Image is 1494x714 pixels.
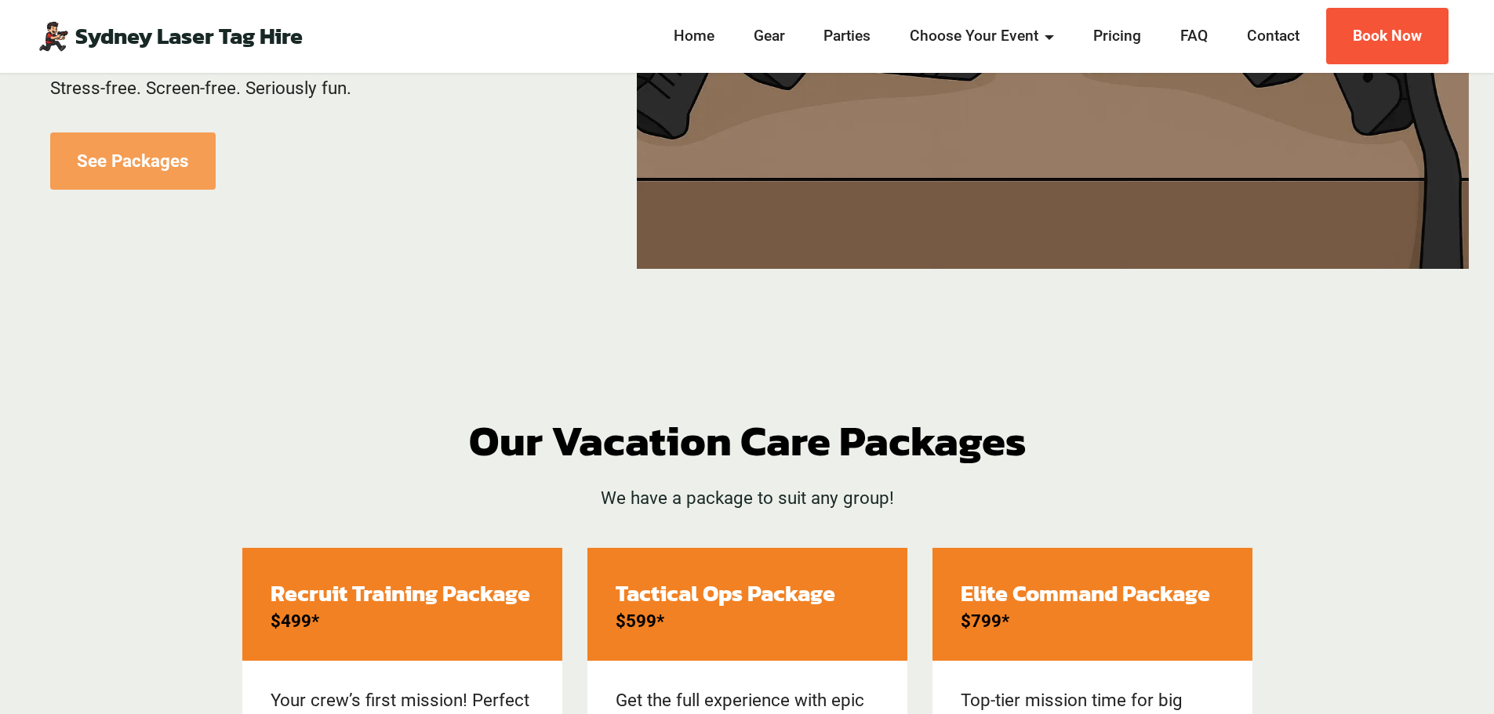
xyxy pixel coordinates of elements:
[469,408,1026,472] strong: Our Vacation Care Packages
[1089,25,1146,48] a: Pricing
[961,611,1009,631] strong: $799*
[961,576,1210,610] strong: Elite Command Package
[1326,8,1449,65] a: Book Now
[616,611,664,631] strong: $599*
[1176,25,1212,48] a: FAQ
[906,25,1060,48] a: Choose Your Event
[271,576,530,610] strong: Recruit Training Package
[271,611,319,631] strong: $499*
[820,25,876,48] a: Parties
[38,20,69,52] img: Mobile Laser Tag Parties Sydney
[669,25,719,48] a: Home
[749,25,790,48] a: Gear
[75,25,303,48] a: Sydney Laser Tag Hire
[616,576,835,610] strong: Tactical Ops Package
[50,132,216,190] a: See Packages
[1242,25,1304,48] a: Contact
[446,487,1049,509] h5: We have a package to suit any group!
